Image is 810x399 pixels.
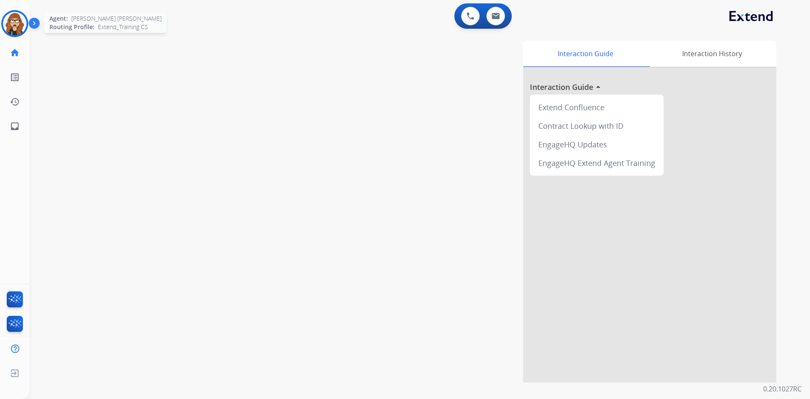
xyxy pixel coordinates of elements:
div: EngageHQ Extend Agent Training [533,154,660,172]
img: avatar [3,12,27,35]
mat-icon: home [10,48,20,58]
div: Interaction Guide [523,41,648,67]
div: EngageHQ Updates [533,135,660,154]
span: Routing Profile: [49,23,94,31]
span: Extend_Training CS [98,23,148,31]
span: Agent: [49,14,68,23]
div: Interaction History [648,41,776,67]
div: Extend Confluence [533,98,660,117]
div: Contract Lookup with ID [533,117,660,135]
span: [PERSON_NAME] [PERSON_NAME] [71,14,162,23]
p: 0.20.1027RC [763,384,802,394]
mat-icon: list_alt [10,72,20,82]
mat-icon: inbox [10,121,20,131]
mat-icon: history [10,97,20,107]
